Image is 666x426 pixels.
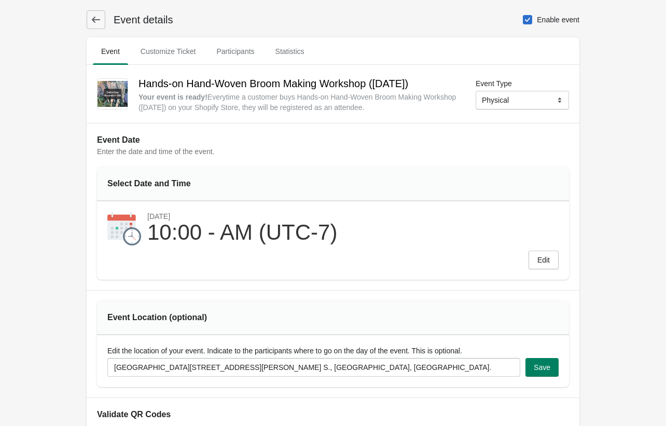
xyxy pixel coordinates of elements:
[534,363,550,372] span: Save
[107,212,141,245] img: calendar-9220d27974dede90758afcd34f990835.png
[93,42,128,61] span: Event
[107,311,243,324] div: Event Location (optional)
[147,221,337,244] div: 10:00 - AM (UTC-7)
[208,42,262,61] span: Participants
[97,134,569,146] h2: Event Date
[97,147,214,156] span: Enter the date and time of the event.
[138,92,459,113] div: Everytime a customer buys Hands-on Hand-Woven Broom Making Workshop ([DATE]) on your Shopify Stor...
[107,177,243,190] div: Select Date and Time
[537,256,550,264] span: Edit
[147,212,337,221] div: [DATE]
[525,358,559,377] button: Save
[138,75,459,92] h2: Hands-on Hand-Woven Broom Making Workshop ([DATE])
[529,251,559,269] button: Edit
[107,358,520,377] input: 123 Street, City, 111111 (optional)
[98,81,128,107] img: Broom-Workshop-Graphic-for-Sale-Page.jpg
[537,15,579,25] span: Enable event
[132,42,204,61] span: Customize Ticket
[138,93,207,101] strong: Your event is ready !
[476,78,512,89] label: Event Type
[105,12,173,27] h1: Event details
[107,346,462,356] label: Edit the location of your event. Indicate to the participants where to go on the day of the event...
[97,408,569,421] h2: Validate QR Codes
[267,42,313,61] span: Statistics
